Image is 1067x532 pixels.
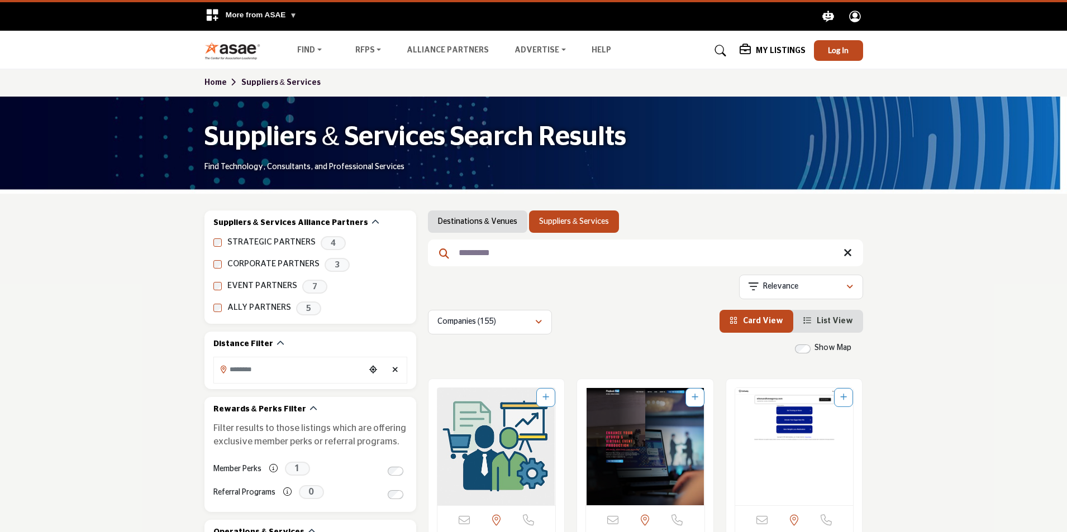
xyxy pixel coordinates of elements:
p: Relevance [763,281,798,293]
button: Relevance [739,275,863,299]
span: Card View [743,317,783,325]
span: 1 [285,462,310,476]
button: Log In [814,40,863,61]
h1: Suppliers & Services Search Results [204,120,626,155]
a: View List [803,317,853,325]
span: 5 [296,301,321,315]
label: CORPORATE PARTNERS [227,258,320,271]
label: ALLY PARTNERS [227,301,291,314]
input: STRATEGIC PARTNERS checkbox [213,238,222,247]
input: Switch to Member Perks [388,467,403,476]
label: Show Map [814,342,851,354]
span: 7 [302,280,327,294]
li: Card View [720,310,793,333]
img: Playback Now [586,388,704,505]
a: View Card [730,317,783,325]
li: List View [793,310,863,333]
input: Switch to Referral Programs [388,490,403,499]
a: Destinations & Venues [438,216,517,227]
label: Member Perks [213,459,261,479]
a: Open Listing in new tab [586,388,704,505]
div: My Listings [740,44,806,57]
a: Find [289,43,330,59]
a: Open Listing in new tab [437,388,556,505]
span: 0 [299,485,324,499]
span: Log In [828,45,849,55]
div: Clear search location [387,358,404,382]
input: ALLY PARTNERS checkbox [213,304,222,312]
p: Filter results to those listings which are offering exclusive member perks or referral programs. [213,421,407,448]
h2: Distance Filter [213,339,273,350]
img: Site Logo [204,41,266,60]
label: STRATEGIC PARTNERS [227,236,316,249]
div: More from ASAE [198,2,304,31]
a: Search [704,42,733,60]
p: Companies (155) [437,317,496,328]
img: When and How [735,388,854,505]
a: RFPs [347,43,389,59]
button: Companies (155) [428,310,552,334]
a: Add To List [692,394,698,401]
a: Open Listing in new tab [735,388,854,505]
span: 3 [325,258,350,272]
input: Search Keyword [428,239,863,266]
a: Suppliers & Services [539,216,609,227]
h2: Suppliers & Services Alliance Partners [213,218,368,229]
a: Home [204,79,241,87]
a: Suppliers & Services [241,79,321,87]
input: EVENT PARTNERS checkbox [213,282,222,290]
input: Search Location [214,358,365,380]
div: Choose your current location [365,358,382,382]
a: Alliance Partners [407,46,489,54]
span: 4 [321,236,346,250]
label: EVENT PARTNERS [227,280,297,293]
a: Advertise [507,43,574,59]
label: Referral Programs [213,483,275,502]
h2: Rewards & Perks Filter [213,404,306,415]
a: Add To List [840,394,847,401]
a: Add To List [542,394,549,401]
p: Find Technology, Consultants, and Professional Services [204,162,404,173]
a: Help [592,46,611,54]
img: BCW [437,388,556,505]
span: More from ASAE [226,11,297,19]
input: CORPORATE PARTNERS checkbox [213,260,222,269]
h5: My Listings [756,46,806,56]
span: List View [817,317,853,325]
